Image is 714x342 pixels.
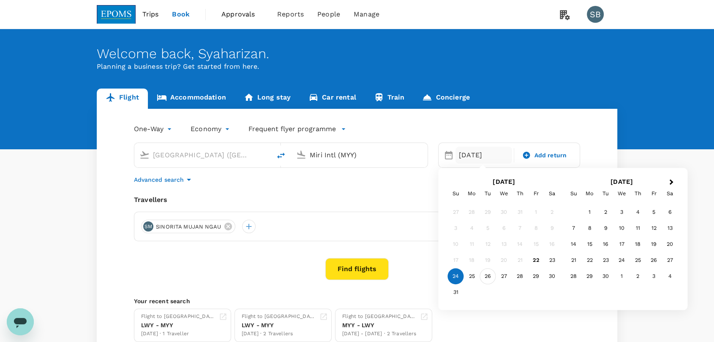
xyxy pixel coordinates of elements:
[317,9,340,19] span: People
[97,62,617,72] p: Planning a business trip? Get started from here.
[646,269,662,285] div: Choose Friday, October 3rd, 2025
[248,124,336,134] p: Frequent flyer programme
[448,269,464,285] div: Choose Sunday, August 24th, 2025
[300,89,365,109] a: Car rental
[325,258,389,280] button: Find flights
[480,221,496,237] div: Not available Tuesday, August 5th, 2025
[646,205,662,221] div: Choose Friday, September 5th, 2025
[630,269,646,285] div: Choose Thursday, October 2nd, 2025
[480,205,496,221] div: Not available Tuesday, July 29th, 2025
[448,237,464,253] div: Not available Sunday, August 10th, 2025
[448,285,464,301] div: Choose Sunday, August 31st, 2025
[630,221,646,237] div: Choose Thursday, September 11th, 2025
[496,237,512,253] div: Not available Wednesday, August 13th, 2025
[582,186,598,202] div: Monday
[614,186,630,202] div: Wednesday
[582,205,598,221] div: Choose Monday, September 1st, 2025
[448,186,464,202] div: Sunday
[646,186,662,202] div: Friday
[221,9,264,19] span: Approvals
[153,148,253,162] input: Depart from
[496,269,512,285] div: Choose Wednesday, August 27th, 2025
[563,178,681,186] h2: [DATE]
[544,221,560,237] div: Not available Saturday, August 9th, 2025
[464,221,480,237] div: Not available Monday, August 4th, 2025
[566,253,582,269] div: Choose Sunday, September 21st, 2025
[582,269,598,285] div: Choose Monday, September 29th, 2025
[242,321,316,330] div: LWY - MYY
[662,186,678,202] div: Saturday
[134,297,580,305] p: Your recent search
[448,205,464,221] div: Not available Sunday, July 27th, 2025
[134,175,184,184] p: Advanced search
[97,46,617,62] div: Welcome back , Syaharizan .
[598,221,614,237] div: Choose Tuesday, September 9th, 2025
[512,221,528,237] div: Not available Thursday, August 7th, 2025
[7,308,34,335] iframe: Button to launch messaging window
[662,269,678,285] div: Choose Saturday, October 4th, 2025
[662,221,678,237] div: Choose Saturday, September 13th, 2025
[566,186,582,202] div: Sunday
[141,330,215,338] div: [DATE] · 1 Traveller
[134,195,580,205] div: Travellers
[534,151,567,160] span: Add return
[528,253,544,269] div: Choose Friday, August 22nd, 2025
[598,237,614,253] div: Choose Tuesday, September 16th, 2025
[235,89,300,109] a: Long stay
[464,269,480,285] div: Choose Monday, August 25th, 2025
[646,221,662,237] div: Choose Friday, September 12th, 2025
[528,205,544,221] div: Not available Friday, August 1st, 2025
[496,205,512,221] div: Not available Wednesday, July 30th, 2025
[614,269,630,285] div: Choose Wednesday, October 1st, 2025
[544,237,560,253] div: Not available Saturday, August 16th, 2025
[528,269,544,285] div: Choose Friday, August 29th, 2025
[566,237,582,253] div: Choose Sunday, September 14th, 2025
[148,89,235,109] a: Accommodation
[464,186,480,202] div: Monday
[614,205,630,221] div: Choose Wednesday, September 3rd, 2025
[480,269,496,285] div: Choose Tuesday, August 26th, 2025
[464,253,480,269] div: Not available Monday, August 18th, 2025
[582,221,598,237] div: Choose Monday, September 8th, 2025
[342,330,417,338] div: [DATE] - [DATE] · 2 Travellers
[566,205,678,285] div: Month September, 2025
[496,253,512,269] div: Not available Wednesday, August 20th, 2025
[598,253,614,269] div: Choose Tuesday, September 23rd, 2025
[143,221,153,232] div: SM
[480,253,496,269] div: Not available Tuesday, August 19th, 2025
[191,122,232,136] div: Economy
[464,237,480,253] div: Not available Monday, August 11th, 2025
[342,312,417,321] div: Flight to [GEOGRAPHIC_DATA]
[342,321,417,330] div: MYY - LWY
[544,186,560,202] div: Saturday
[587,6,604,23] div: SB
[528,221,544,237] div: Not available Friday, August 8th, 2025
[455,147,512,164] div: [DATE]
[662,253,678,269] div: Choose Saturday, September 27th, 2025
[496,221,512,237] div: Not available Wednesday, August 6th, 2025
[496,186,512,202] div: Wednesday
[480,237,496,253] div: Not available Tuesday, August 12th, 2025
[97,5,136,24] img: EPOMS SDN BHD
[413,89,478,109] a: Concierge
[630,253,646,269] div: Choose Thursday, September 25th, 2025
[544,269,560,285] div: Choose Saturday, August 30th, 2025
[630,186,646,202] div: Thursday
[630,237,646,253] div: Choose Thursday, September 18th, 2025
[630,205,646,221] div: Choose Thursday, September 4th, 2025
[614,221,630,237] div: Choose Wednesday, September 10th, 2025
[646,253,662,269] div: Choose Friday, September 26th, 2025
[141,321,215,330] div: LWY - MYY
[271,145,291,166] button: delete
[598,205,614,221] div: Choose Tuesday, September 2nd, 2025
[448,205,560,301] div: Month August, 2025
[582,253,598,269] div: Choose Monday, September 22nd, 2025
[646,237,662,253] div: Choose Friday, September 19th, 2025
[544,253,560,269] div: Choose Saturday, August 23rd, 2025
[277,9,304,19] span: Reports
[512,269,528,285] div: Choose Thursday, August 28th, 2025
[448,221,464,237] div: Not available Sunday, August 3rd, 2025
[151,223,226,231] span: SINORITA MUJAN NGAU
[566,221,582,237] div: Choose Sunday, September 7th, 2025
[242,312,316,321] div: Flight to [GEOGRAPHIC_DATA]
